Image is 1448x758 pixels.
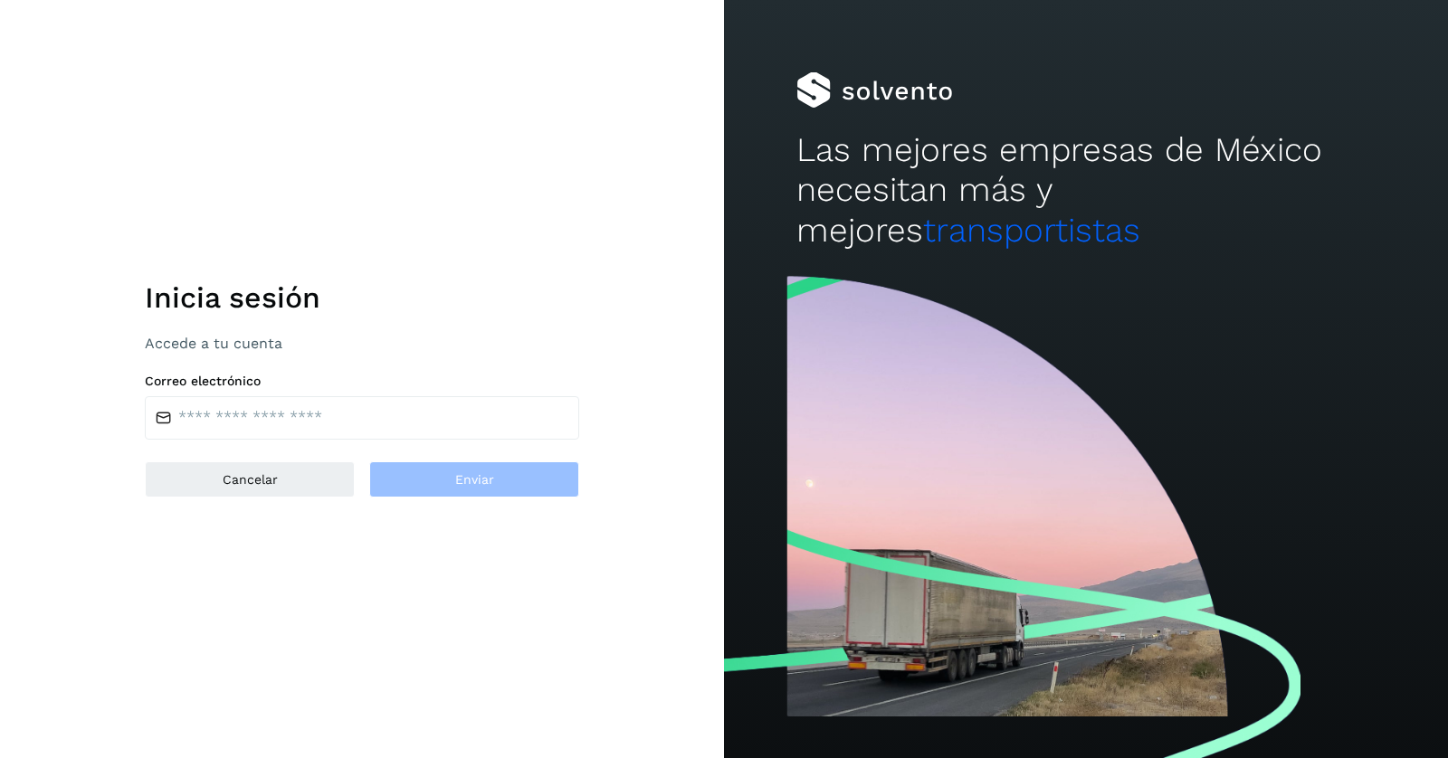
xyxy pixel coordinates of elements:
[145,461,355,497] button: Cancelar
[369,461,579,497] button: Enviar
[145,280,579,315] h1: Inicia sesión
[145,374,579,389] label: Correo electrónico
[455,473,494,486] span: Enviar
[223,473,278,486] span: Cancelar
[145,335,579,352] p: Accede a tu cuenta
[796,130,1376,251] h2: Las mejores empresas de México necesitan más y mejores
[923,211,1140,250] span: transportistas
